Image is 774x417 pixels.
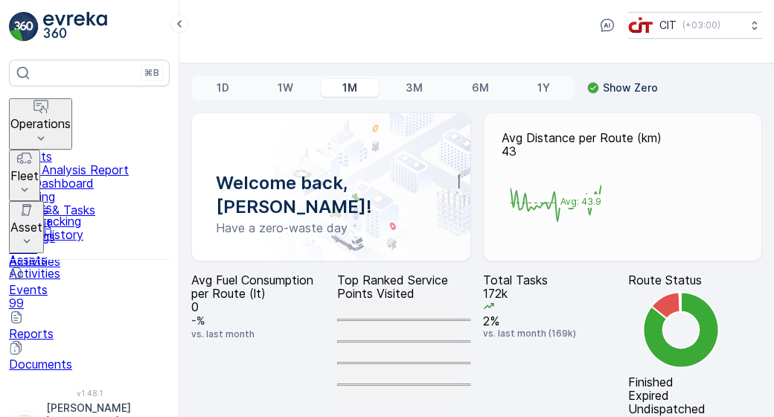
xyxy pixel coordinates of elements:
button: CIT(+03:00) [628,12,762,39]
p: Have a zero-waste day [216,219,447,237]
img: logo [9,12,39,42]
p: Welcome back, [PERSON_NAME]! [216,171,447,219]
p: Reports [9,327,170,340]
p: [PERSON_NAME] [46,401,156,416]
p: Asset [10,220,42,234]
p: Expired [628,389,762,402]
span: v 1.48.1 [9,389,170,398]
p: 2% [483,314,617,328]
p: vs. last month (169k) [483,328,617,340]
a: Assets [9,253,170,267]
p: 99 [9,296,170,310]
p: 0 [191,300,325,313]
p: Show Zero [603,80,658,95]
p: ⌘B [144,67,159,79]
p: Undispatched [628,402,762,416]
p: 172k [483,287,617,300]
button: Fleet [9,150,40,201]
p: Top Ranked Service Points Visited [337,273,471,300]
p: 3M [406,80,423,95]
p: 1W [278,80,293,95]
img: cit-logo_pOk6rL0.png [628,17,653,34]
p: Finished [628,375,762,389]
p: Operations [10,117,71,130]
p: Documents [9,357,170,371]
p: ( +03:00 ) [682,19,720,31]
button: Asset [9,201,44,252]
button: Operations [9,98,72,150]
p: Avg Fuel Consumption per Route (lt) [191,273,325,300]
p: 1M [342,80,357,95]
a: Documents [9,343,170,371]
p: Events [9,283,170,296]
p: -% [191,313,325,328]
p: 1Y [537,80,550,95]
p: Total Tasks [483,273,617,287]
a: Reports [9,313,170,340]
p: Avg Distance per Route (km) [502,131,744,144]
img: logo_light-DOdMpM7g.png [43,12,107,42]
a: Events99 [9,269,170,310]
p: 6M [472,80,489,95]
p: Route Status [628,273,762,287]
p: 1D [217,80,229,95]
p: Fleet [10,169,39,182]
p: CIT [659,18,677,33]
p: 43 [502,144,744,158]
p: vs. last month [191,328,325,340]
